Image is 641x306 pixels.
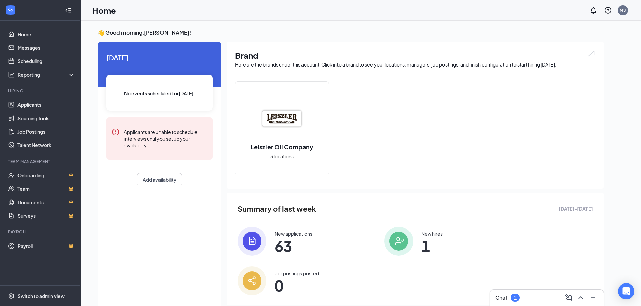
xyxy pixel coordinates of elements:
h3: Chat [495,294,507,301]
span: [DATE] [106,52,213,63]
div: Open Intercom Messenger [618,283,634,299]
a: DocumentsCrown [17,195,75,209]
div: Job postings posted [275,270,319,277]
svg: QuestionInfo [604,6,612,14]
h1: Brand [235,50,596,61]
a: OnboardingCrown [17,169,75,182]
svg: Minimize [589,294,597,302]
button: ChevronUp [575,292,586,303]
span: [DATE] - [DATE] [559,205,593,212]
a: PayrollCrown [17,239,75,253]
div: Hiring [8,88,74,94]
div: Switch to admin view [17,293,65,299]
div: Here are the brands under this account. Click into a brand to see your locations, managers, job p... [235,61,596,68]
svg: WorkstreamLogo [7,7,14,13]
div: 1 [514,295,517,301]
h2: Leiszler Oil Company [244,143,320,151]
a: Sourcing Tools [17,112,75,125]
span: 3 locations [270,152,294,160]
svg: Analysis [8,71,15,78]
svg: Error [112,128,120,136]
svg: Collapse [65,7,72,14]
div: Payroll [8,229,74,235]
div: Team Management [8,159,74,164]
div: Reporting [17,71,75,78]
button: ComposeMessage [563,292,574,303]
div: MS [620,7,626,13]
a: TeamCrown [17,182,75,195]
span: 0 [275,279,319,292]
a: Messages [17,41,75,54]
a: Scheduling [17,54,75,68]
svg: Settings [8,293,15,299]
button: Minimize [587,292,598,303]
span: 1 [421,240,443,252]
svg: ComposeMessage [565,294,573,302]
img: icon [238,266,266,295]
a: Talent Network [17,138,75,152]
span: No events scheduled for [DATE] . [124,90,195,97]
img: icon [384,227,413,256]
svg: Notifications [589,6,597,14]
a: Home [17,28,75,41]
img: Leiszler Oil Company [260,97,304,140]
svg: ChevronUp [577,294,585,302]
img: icon [238,227,266,256]
img: open.6027fd2a22e1237b5b06.svg [587,50,596,57]
h3: 👋 Good morning, [PERSON_NAME] ! [98,29,604,36]
span: Summary of last week [238,203,316,215]
div: New applications [275,230,312,237]
span: 63 [275,240,312,252]
a: Applicants [17,98,75,112]
div: Applicants are unable to schedule interviews until you set up your availability. [124,128,207,149]
button: Add availability [137,173,182,186]
div: New hires [421,230,443,237]
a: SurveysCrown [17,209,75,222]
h1: Home [92,5,116,16]
a: Job Postings [17,125,75,138]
